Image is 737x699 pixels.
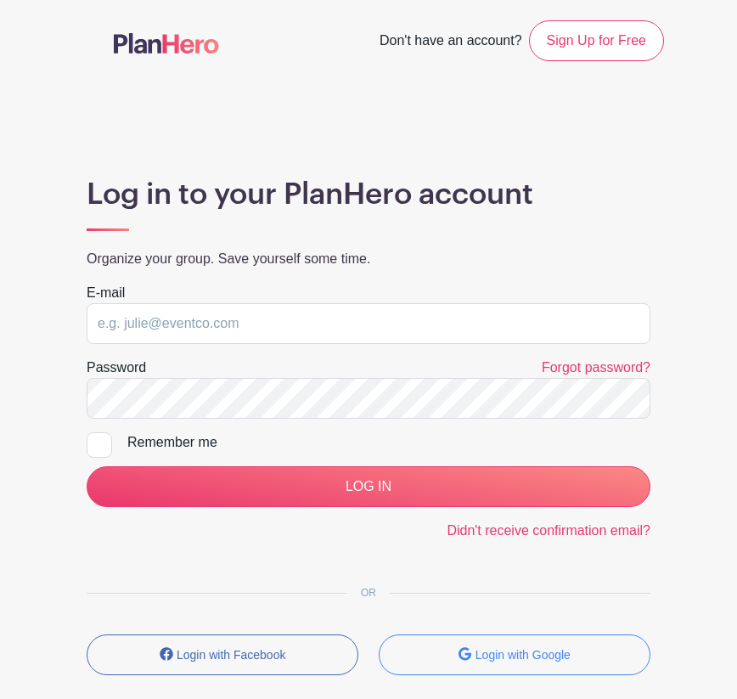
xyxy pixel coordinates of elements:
[87,358,146,378] label: Password
[87,283,125,303] label: E-mail
[87,249,650,269] p: Organize your group. Save yourself some time.
[380,24,522,61] span: Don't have an account?
[475,648,571,662] small: Login with Google
[87,177,650,212] h1: Log in to your PlanHero account
[447,523,650,538] a: Didn't receive confirmation email?
[87,466,650,507] input: LOG IN
[87,634,358,675] button: Login with Facebook
[529,20,664,61] a: Sign Up for Free
[87,303,650,344] input: e.g. julie@eventco.com
[542,360,650,375] a: Forgot password?
[127,432,650,453] div: Remember me
[114,33,219,54] img: logo-507f7623f17ff9eddc593b1ce0a138ce2505c220e1c5a4e2b4648c50719b7d32.svg
[177,648,285,662] small: Login with Facebook
[347,587,390,599] span: OR
[379,634,650,675] button: Login with Google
